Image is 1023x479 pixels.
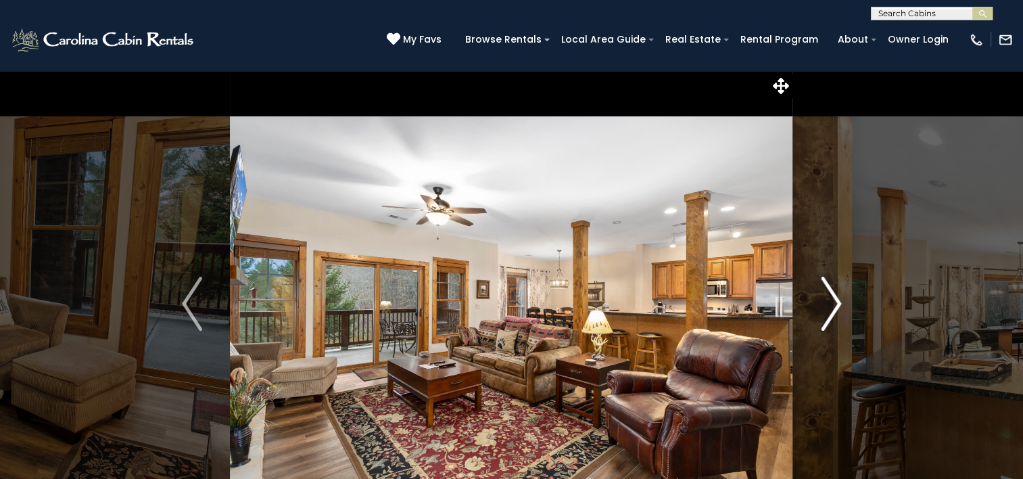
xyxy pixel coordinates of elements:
[881,29,955,50] a: Owner Login
[734,29,825,50] a: Rental Program
[182,277,202,331] img: arrow
[554,29,652,50] a: Local Area Guide
[831,29,875,50] a: About
[387,32,445,47] a: My Favs
[998,32,1013,47] img: mail-regular-white.png
[969,32,984,47] img: phone-regular-white.png
[458,29,548,50] a: Browse Rentals
[403,32,442,47] span: My Favs
[659,29,728,50] a: Real Estate
[821,277,841,331] img: arrow
[10,26,197,53] img: White-1-2.png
